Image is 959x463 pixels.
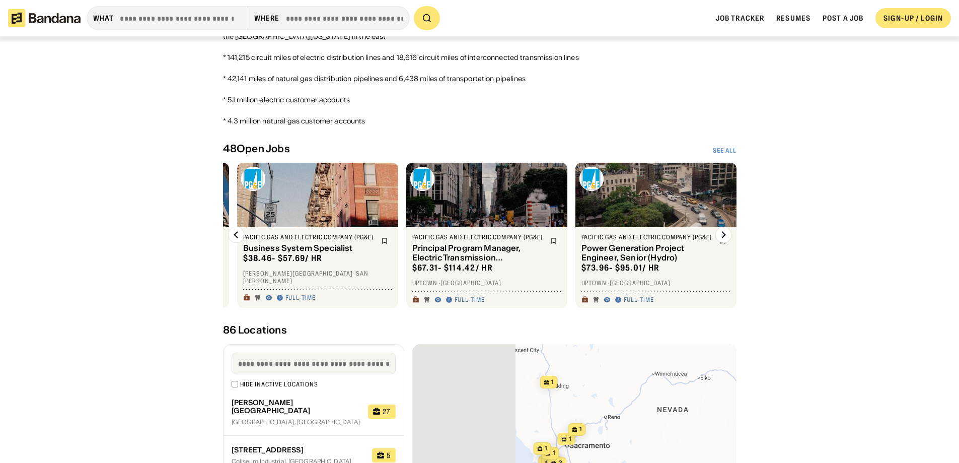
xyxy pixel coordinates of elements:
[387,452,391,459] div: 5
[551,378,553,386] span: 1
[544,444,547,453] span: 1
[254,14,280,23] div: Where
[223,143,290,155] div: 48 Open Jobs
[228,227,244,243] img: Left Arrow
[243,233,375,241] div: Pacific Gas and Electric Company (PG&E)
[241,167,265,191] img: Pacific Gas and Electric Company (PG&E) logo
[412,279,561,287] div: Uptown · [GEOGRAPHIC_DATA]
[412,262,493,273] div: $ 67.31 - $114.42 / hr
[243,253,323,263] div: $ 38.46 - $57.69 / hr
[237,163,398,308] a: Pacific Gas and Electric Company (PG&E) logoPacific Gas and Electric Company (PG&E)Business Syste...
[823,14,863,23] a: Post a job
[224,388,404,436] a: [PERSON_NAME][GEOGRAPHIC_DATA][GEOGRAPHIC_DATA], [GEOGRAPHIC_DATA]27
[285,294,316,302] div: Full-time
[552,449,555,457] span: 1
[568,435,571,443] span: 1
[232,419,360,425] div: [GEOGRAPHIC_DATA], [GEOGRAPHIC_DATA]
[223,324,736,336] div: 86 Locations
[776,14,810,23] a: Resumes
[581,262,660,273] div: $ 73.96 - $95.01 / hr
[243,243,375,253] div: Business System Specialist
[575,163,736,308] a: Pacific Gas and Electric Company (PG&E) logoPacific Gas and Electric Company (PG&E)Power Generati...
[581,279,730,287] div: Uptown · [GEOGRAPHIC_DATA]
[232,399,360,416] div: [PERSON_NAME][GEOGRAPHIC_DATA]
[455,296,485,304] div: Full-time
[410,167,434,191] img: Pacific Gas and Electric Company (PG&E) logo
[581,243,713,262] div: Power Generation Project Engineer, Senior (Hydro)
[406,163,567,308] a: Pacific Gas and Electric Company (PG&E) logoPacific Gas and Electric Company (PG&E)Principal Prog...
[383,408,391,415] div: 27
[581,233,713,241] div: Pacific Gas and Electric Company (PG&E)
[624,296,654,304] div: Full-time
[8,9,81,27] img: Bandana logotype
[579,425,581,434] span: 1
[240,380,318,388] div: Hide inactive locations
[713,147,736,155] a: See All
[412,243,544,262] div: Principal Program Manager, Electric Transmission Procurement
[243,270,392,285] div: [PERSON_NAME][GEOGRAPHIC_DATA] · San [PERSON_NAME]
[883,14,943,23] div: SIGN-UP / LOGIN
[715,227,731,243] img: Right Arrow
[716,14,764,23] a: Job Tracker
[232,446,364,454] div: [STREET_ADDRESS]
[579,167,604,191] img: Pacific Gas and Electric Company (PG&E) logo
[93,14,114,23] div: what
[412,233,544,241] div: Pacific Gas and Electric Company (PG&E)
